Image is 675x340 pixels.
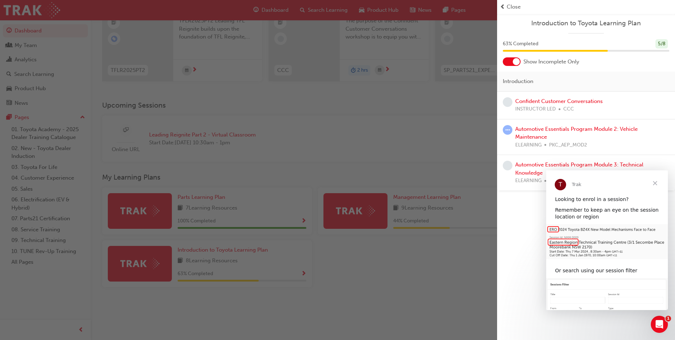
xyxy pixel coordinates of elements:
[549,141,587,149] span: PKC_AEP_MOD2
[503,40,538,48] span: 63 % Completed
[515,177,542,185] span: ELEARNING
[500,3,672,11] button: prev-iconClose
[503,97,512,107] span: learningRecordVerb_NONE-icon
[515,126,638,140] a: Automotive Essentials Program Module 2: Vehicle Maintenance
[563,105,574,113] span: CCC
[503,77,533,86] span: Introduction
[523,58,579,66] span: Show Incomplete Only
[546,170,668,310] iframe: Intercom live chat message
[507,3,521,11] span: Close
[655,39,668,49] div: 5 / 8
[651,316,668,333] iframe: Intercom live chat
[500,3,505,11] span: prev-icon
[515,105,556,113] span: INSTRUCTOR LED
[503,19,669,27] a: Introduction to Toyota Learning Plan
[515,141,542,149] span: ELEARNING
[665,316,671,321] span: 1
[503,125,512,135] span: learningRecordVerb_ATTEMPT-icon
[503,161,512,170] span: learningRecordVerb_NONE-icon
[515,161,643,176] a: Automotive Essentials Program Module 3: Technical Knowledge
[515,98,603,104] a: Confident Customer Conversations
